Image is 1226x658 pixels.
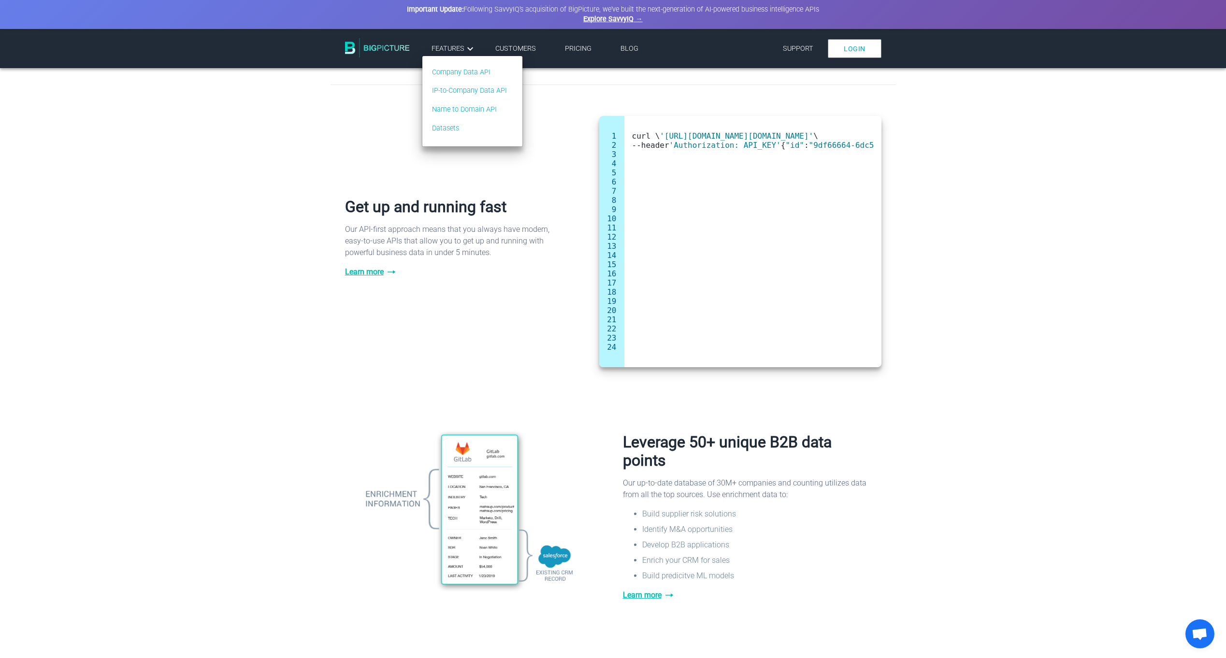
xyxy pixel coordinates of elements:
[407,5,463,14] strong: Important Update:
[345,224,566,258] p: Our API-first approach means that you always have modern, easy-to-use APIs that allow you to get ...
[623,433,872,470] h2: Leverage 50+ unique B2B data points
[345,198,566,216] h2: Get up and running fast
[620,44,638,53] a: Blog
[565,44,591,53] a: Pricing
[365,429,573,595] img: enriched-record.png
[642,539,872,551] li: Develop B2B applications
[642,555,872,566] li: Enrich your CRM for sales
[583,15,642,23] a: Explore SavvyIQ →
[660,131,813,141] span: '[URL][DOMAIN_NAME][DOMAIN_NAME]'
[785,141,804,150] span: "id"
[828,39,881,58] a: Login
[1185,619,1214,648] a: チャットを開く
[809,141,986,150] span: "9df66664-6dc5-4ba6-b678-0ead238e6cd8"
[669,141,781,150] span: 'Authorization: API_KEY'
[623,589,872,601] a: Learn more
[396,5,831,24] div: Following SavvyIQ's acquisition of BigPicture, we've built the next-generation of AI-powered busi...
[642,570,872,582] li: Build predicitve ML models
[345,266,566,278] a: Learn more
[623,477,872,501] p: Our up-to-date database of 30M+ companies and counting utilizes data from all the top sources. Us...
[432,67,507,78] a: Company Data API
[432,104,507,115] a: Name to Domain API
[642,508,872,520] li: Build supplier risk solutions
[607,131,616,352] pre: 1 2 3 4 5 6 7 8 9 10 11 12 13 14 15 16 17 18 19 20 21 22 23 24
[642,524,872,535] li: Identify M&A opportunities
[783,44,813,53] a: Support
[345,38,410,57] img: BigPicture.io
[495,44,536,53] a: Customers
[432,43,476,55] a: Features
[432,123,507,134] a: Datasets
[432,86,507,96] a: IP-to-Company Data API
